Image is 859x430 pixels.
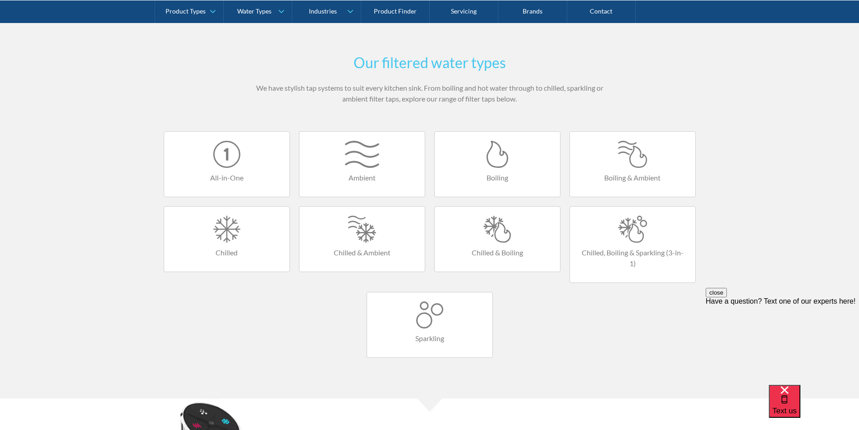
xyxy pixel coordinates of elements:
h2: Our filtered water types [254,52,606,74]
a: Chilled & Boiling [434,206,560,272]
a: Ambient [299,131,425,197]
a: Boiling & Ambient [570,131,696,197]
a: Sparkling [367,292,493,358]
div: Industries [309,7,337,15]
iframe: podium webchat widget bubble [769,385,859,430]
a: All-in-One [164,131,290,197]
h4: Boiling [444,172,551,183]
h4: Chilled & Boiling [444,247,551,258]
h4: Chilled, Boiling & Sparkling (3-in-1) [579,247,686,269]
div: Water Types [237,7,271,15]
a: Chilled & Ambient [299,206,425,272]
a: Boiling [434,131,560,197]
a: Chilled, Boiling & Sparkling (3-in-1) [570,206,696,283]
h4: All-in-One [173,172,280,183]
h4: Sparkling [376,333,483,344]
h4: Ambient [308,172,416,183]
h4: Chilled & Ambient [308,247,416,258]
h4: Boiling & Ambient [579,172,686,183]
a: Chilled [164,206,290,272]
div: Product Types [165,7,206,15]
p: We have stylish tap systems to suit every kitchen sink. From boiling and hot water through to chi... [254,83,606,104]
iframe: podium webchat widget prompt [706,288,859,396]
h4: Chilled [173,247,280,258]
